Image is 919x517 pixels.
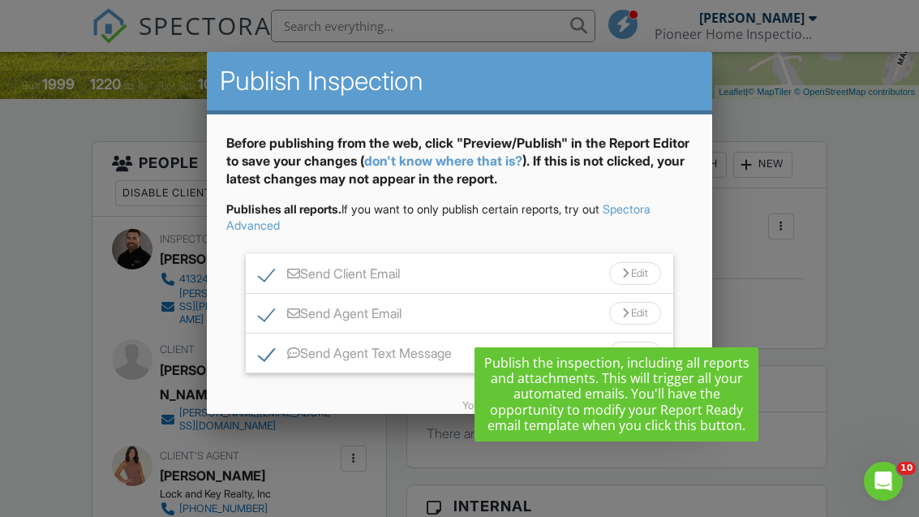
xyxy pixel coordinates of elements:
label: Send Agent Text Message [259,346,452,366]
strong: Publishes all reports. [226,202,341,216]
span: 10 [897,462,916,475]
a: don't know where that is? [364,153,522,169]
iframe: Intercom live chat [864,462,903,501]
div: Edit [609,302,661,325]
div: You can edit email/text templates in . [239,399,680,412]
div: Before publishing from the web, click "Preview/Publish" in the Report Editor to save your changes... [226,134,693,201]
h2: Publish Inspection [220,65,699,97]
div: Edit [609,342,661,364]
div: Edit [609,262,661,285]
label: Send Agent Email [259,306,402,326]
span: If you want to only publish certain reports, try out [226,202,599,216]
label: Send Client Email [259,266,400,287]
a: Automation [625,399,677,411]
